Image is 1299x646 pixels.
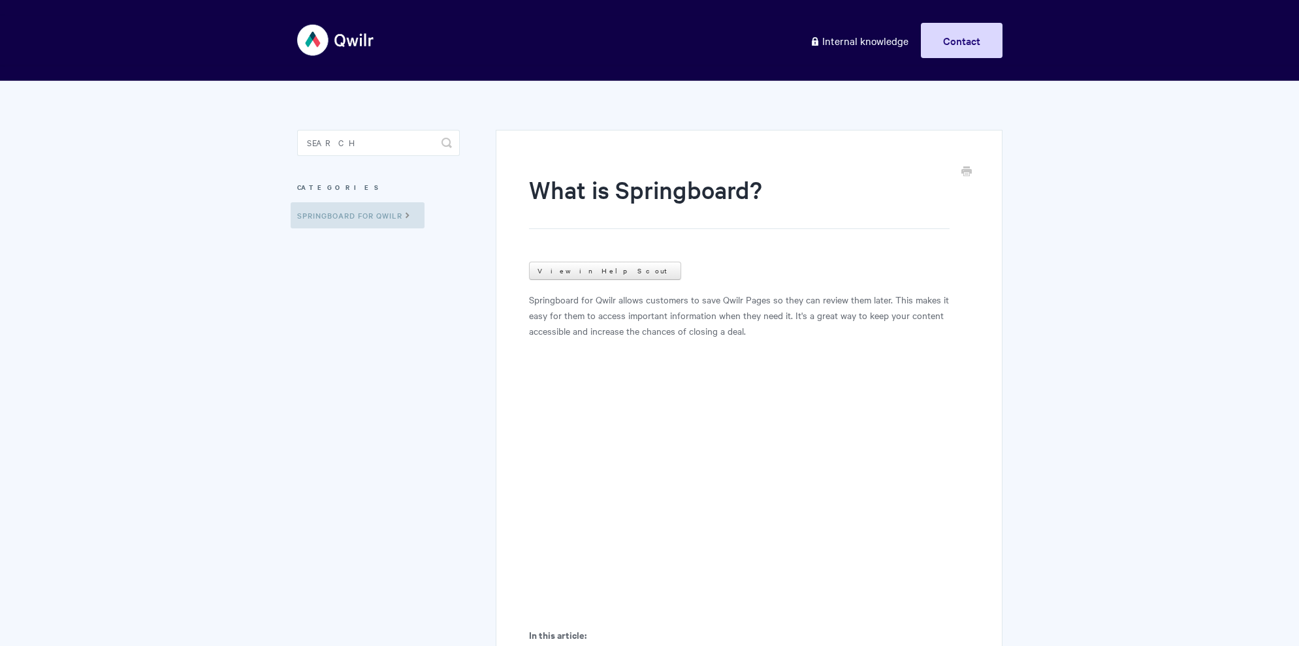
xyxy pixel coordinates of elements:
[529,173,949,229] h1: What is Springboard?
[800,23,918,58] a: Internal knowledge
[529,292,969,339] p: Springboard for Qwilr allows customers to save Qwilr Pages so they can review them later. This ma...
[529,262,681,280] a: View in Help Scout
[297,176,460,199] h3: Categories
[921,23,1002,58] a: Contact
[961,165,972,179] a: Print this Article
[297,16,375,65] img: Qwilr Help Center
[529,628,586,641] b: In this article:
[291,202,425,228] a: Springboard for Qwilr
[529,354,969,602] iframe: Vimeo video player
[297,130,460,156] input: Search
